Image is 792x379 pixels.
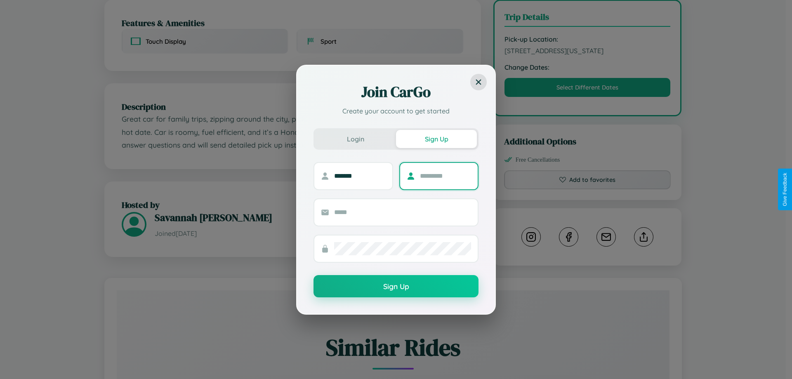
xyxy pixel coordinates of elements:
[782,173,788,206] div: Give Feedback
[313,106,478,116] p: Create your account to get started
[315,130,396,148] button: Login
[313,275,478,297] button: Sign Up
[396,130,477,148] button: Sign Up
[313,82,478,102] h2: Join CarGo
